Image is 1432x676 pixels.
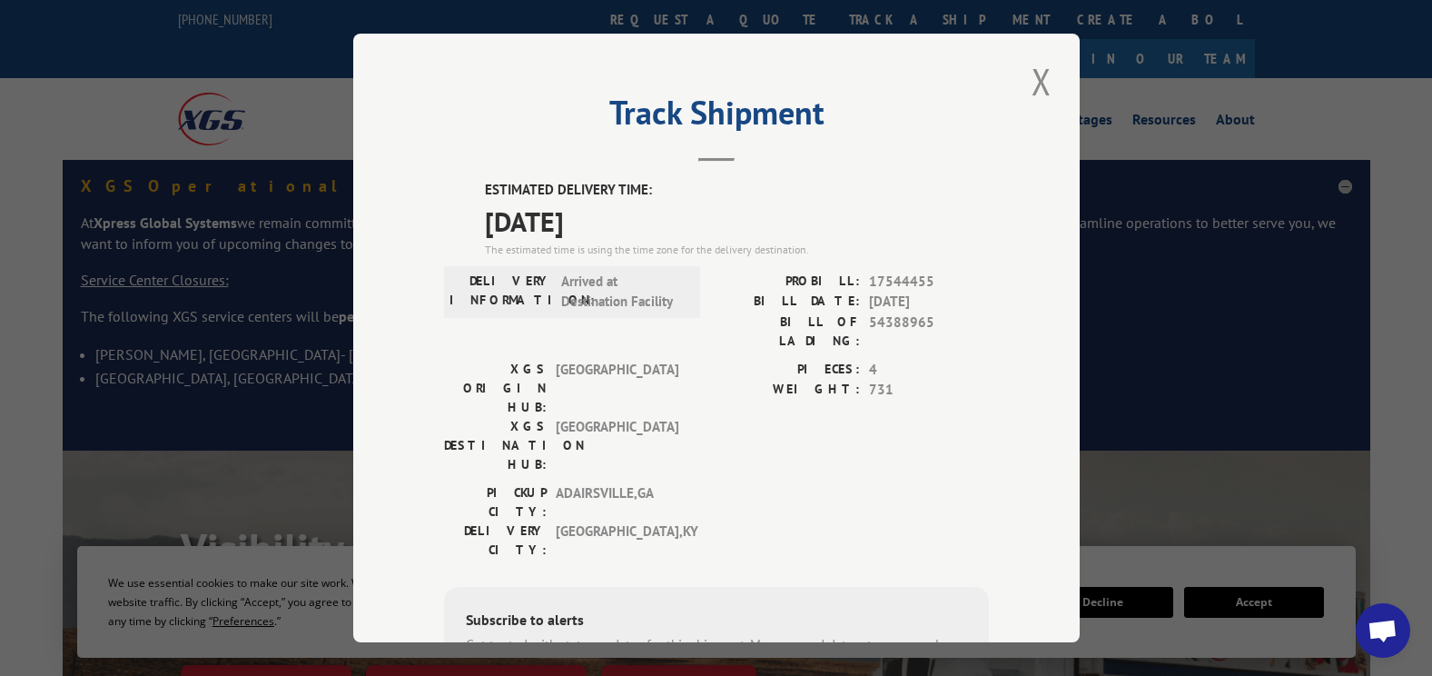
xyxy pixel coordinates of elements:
label: XGS DESTINATION HUB: [444,417,547,474]
label: BILL DATE: [716,292,860,313]
h2: Track Shipment [444,100,989,134]
label: WEIGHT: [716,380,860,401]
span: Arrived at Destination Facility [561,272,684,313]
div: The estimated time is using the time zone for the delivery destination. [485,242,989,258]
span: 17544455 [869,272,989,293]
button: Close modal [1026,56,1057,106]
span: [DATE] [869,292,989,313]
label: DELIVERY CITY: [444,522,547,560]
span: 731 [869,380,989,401]
label: BILL OF LADING: [716,313,860,351]
span: ADAIRSVILLE , GA [556,483,678,522]
span: 54388965 [869,313,989,351]
span: 4 [869,360,989,381]
span: [GEOGRAPHIC_DATA] [556,360,678,417]
a: Open chat [1356,603,1410,658]
label: PICKUP CITY: [444,483,547,522]
span: [GEOGRAPHIC_DATA] , KY [556,522,678,560]
label: ESTIMATED DELIVERY TIME: [485,180,989,201]
span: [DATE] [485,201,989,242]
label: DELIVERY INFORMATION: [449,272,552,313]
div: Subscribe to alerts [466,609,967,635]
div: Get texted with status updates for this shipment. Message and data rates may apply. Message frequ... [466,635,967,676]
label: PIECES: [716,360,860,381]
label: PROBILL: [716,272,860,293]
label: XGS ORIGIN HUB: [444,360,547,417]
span: [GEOGRAPHIC_DATA] [556,417,678,474]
